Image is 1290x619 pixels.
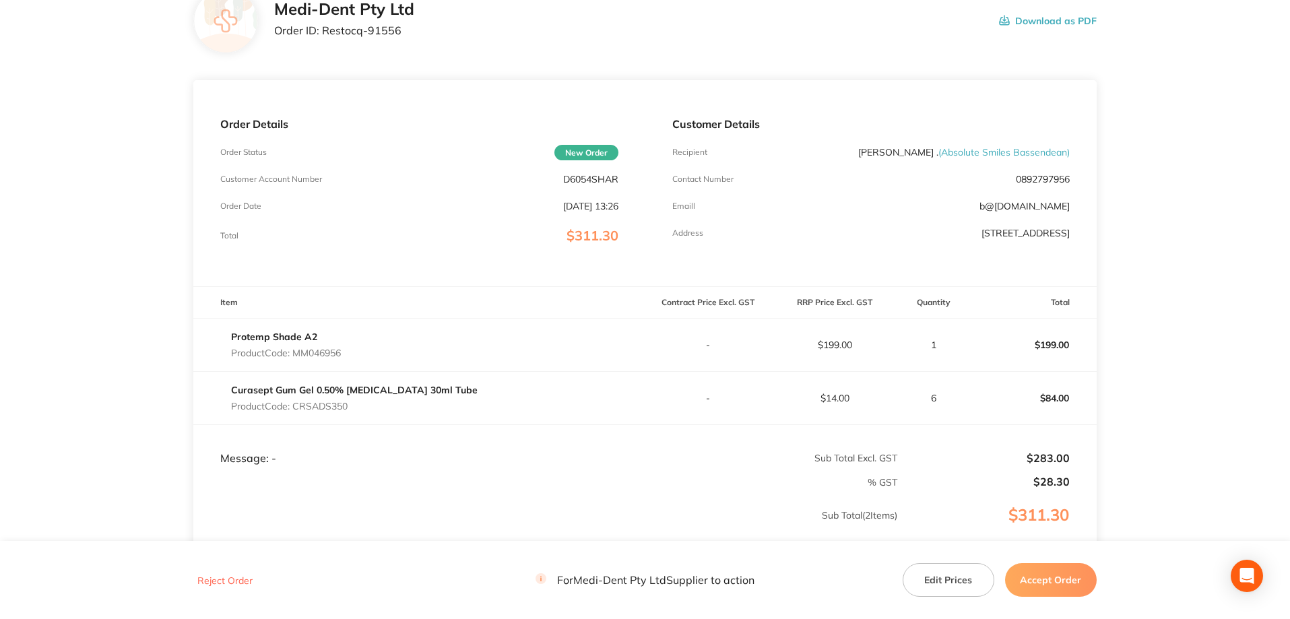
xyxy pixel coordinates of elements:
p: Address [672,228,703,238]
p: [STREET_ADDRESS] [981,228,1070,238]
p: Customer Details [672,118,1070,130]
p: - [646,393,771,403]
td: Message: - [193,425,645,465]
p: $199.00 [772,339,897,350]
p: Product Code: MM046956 [231,348,341,358]
p: Order Status [220,148,267,157]
th: Item [193,287,645,319]
p: $14.00 [772,393,897,403]
div: Open Intercom Messenger [1231,560,1263,592]
th: Total [970,287,1097,319]
button: Reject Order [193,575,257,587]
p: - [646,339,771,350]
p: Sub Total Excl. GST [646,453,897,463]
p: $199.00 [971,329,1096,361]
p: 6 [899,393,969,403]
th: Quantity [898,287,970,319]
p: Emaill [672,201,695,211]
p: % GST [194,477,897,488]
a: Protemp Shade A2 [231,331,317,343]
p: 1 [899,339,969,350]
p: Recipient [672,148,707,157]
button: Edit Prices [903,563,994,597]
p: $84.00 [971,382,1096,414]
th: RRP Price Excl. GST [771,287,898,319]
p: Order Date [220,201,261,211]
p: $28.30 [899,476,1070,488]
p: Sub Total ( 2 Items) [194,510,897,548]
button: Accept Order [1005,563,1097,597]
a: b@[DOMAIN_NAME] [979,200,1070,212]
p: Product Code: CRSADS350 [231,401,478,412]
p: [PERSON_NAME] . [858,147,1070,158]
p: [DATE] 13:26 [563,201,618,211]
p: Contact Number [672,174,734,184]
p: Order ID: Restocq- 91556 [274,24,414,36]
th: Contract Price Excl. GST [645,287,772,319]
span: $311.30 [567,227,618,244]
p: $311.30 [899,506,1096,552]
p: $283.00 [899,452,1070,464]
p: Customer Account Number [220,174,322,184]
span: New Order [554,145,618,160]
p: D6054SHAR [563,174,618,185]
p: Order Details [220,118,618,130]
a: Curasept Gum Gel 0.50% [MEDICAL_DATA] 30ml Tube [231,384,478,396]
p: Total [220,231,238,240]
p: For Medi-Dent Pty Ltd Supplier to action [536,574,754,587]
p: 0892797956 [1016,174,1070,185]
span: ( Absolute Smiles Bassendean ) [938,146,1070,158]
